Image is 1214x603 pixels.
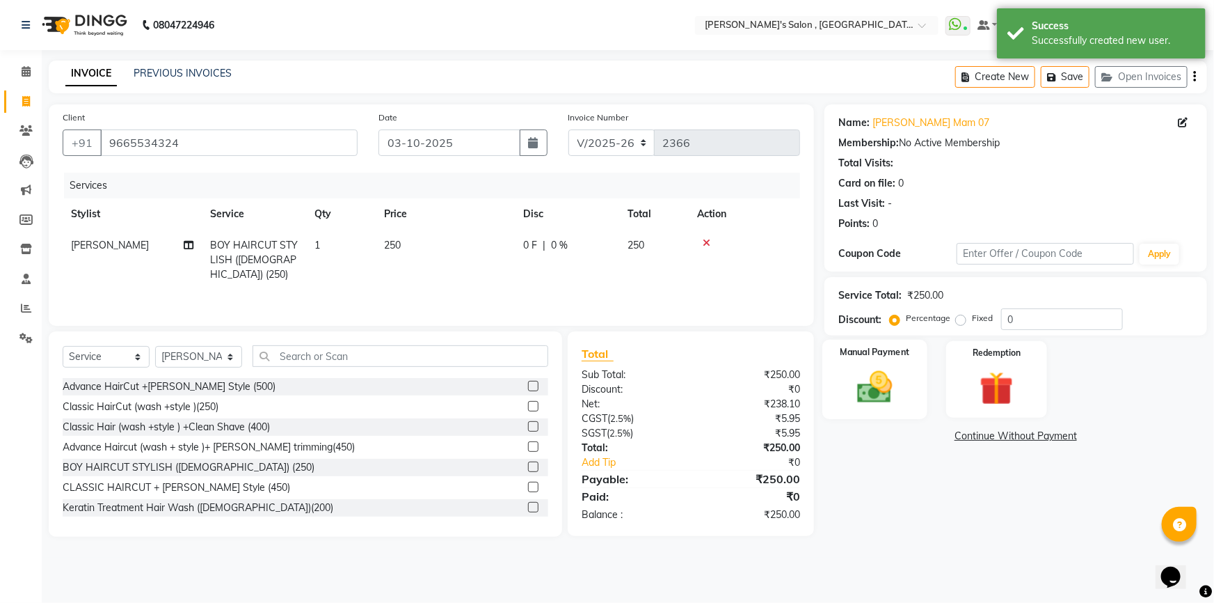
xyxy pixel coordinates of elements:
[906,312,950,324] label: Percentage
[840,345,910,359] label: Manual Payment
[838,313,881,327] div: Discount:
[1032,33,1195,48] div: Successfully created new user.
[384,239,401,251] span: 250
[691,368,810,382] div: ₹250.00
[955,66,1035,88] button: Create New
[153,6,214,45] b: 08047224946
[582,412,607,425] span: CGST
[582,347,614,361] span: Total
[63,111,85,124] label: Client
[63,400,218,414] div: Classic HairCut (wash +style )(250)
[571,426,691,441] div: ( )
[827,429,1204,444] a: Continue Without Payment
[582,427,607,439] span: SGST
[691,471,810,487] div: ₹250.00
[973,347,1021,359] label: Redemption
[609,428,630,439] span: 2.5%
[619,198,689,230] th: Total
[689,198,800,230] th: Action
[63,420,270,434] div: Classic Hair (wash +style ) +Clean Shave (400)
[838,196,885,211] div: Last Visit:
[838,288,902,303] div: Service Total:
[63,501,333,515] div: Keratin Treatment Hair Wash ([DEMOGRAPHIC_DATA])(200)
[314,239,320,251] span: 1
[838,246,957,261] div: Coupon Code
[898,176,904,191] div: 0
[65,61,117,86] a: INVOICE
[134,67,232,79] a: PREVIOUS INVOICES
[872,217,878,231] div: 0
[888,196,892,211] div: -
[551,238,568,253] span: 0 %
[691,412,810,426] div: ₹5.95
[610,413,631,424] span: 2.5%
[691,488,810,505] div: ₹0
[628,239,644,251] span: 250
[35,6,131,45] img: logo
[571,441,691,455] div: Total:
[71,239,149,251] span: [PERSON_NAME]
[1156,547,1200,589] iframe: chat widget
[210,239,298,281] span: BOY HAIRCUT STYLISH ([DEMOGRAPHIC_DATA]) (250)
[64,173,810,198] div: Services
[691,382,810,397] div: ₹0
[378,111,397,124] label: Date
[969,368,1024,409] img: _gift.svg
[1140,244,1179,265] button: Apply
[838,116,870,130] div: Name:
[847,367,904,407] img: _cash.svg
[838,136,1193,150] div: No Active Membership
[571,412,691,426] div: ( )
[571,397,691,412] div: Net:
[957,243,1134,265] input: Enter Offer / Coupon Code
[691,508,810,522] div: ₹250.00
[691,397,810,412] div: ₹238.10
[63,480,290,495] div: CLASSIC HAIRCUT + [PERSON_NAME] Style (450)
[63,130,102,156] button: +91
[571,368,691,382] div: Sub Total:
[523,238,537,253] span: 0 F
[63,460,314,475] div: BOY HAIRCUT STYLISH ([DEMOGRAPHIC_DATA]) (250)
[571,455,710,470] a: Add Tip
[838,176,895,191] div: Card on file:
[568,111,629,124] label: Invoice Number
[1095,66,1188,88] button: Open Invoices
[63,440,355,455] div: Advance Haircut (wash + style )+ [PERSON_NAME] trimming(450)
[100,130,358,156] input: Search by Name/Mobile/Email/Code
[711,455,810,470] div: ₹0
[515,198,619,230] th: Disc
[63,198,202,230] th: Stylist
[571,382,691,397] div: Discount:
[838,136,899,150] div: Membership:
[571,471,691,487] div: Payable:
[1041,66,1089,88] button: Save
[838,156,893,171] div: Total Visits:
[306,198,376,230] th: Qty
[972,312,993,324] label: Fixed
[543,238,545,253] span: |
[872,116,989,130] a: [PERSON_NAME] Mam 07
[376,198,515,230] th: Price
[63,379,275,394] div: Advance HairCut +[PERSON_NAME] Style (500)
[1032,19,1195,33] div: Success
[691,426,810,441] div: ₹5.95
[571,508,691,522] div: Balance :
[838,217,870,231] div: Points:
[202,198,306,230] th: Service
[907,288,943,303] div: ₹250.00
[253,345,548,367] input: Search or Scan
[571,488,691,505] div: Paid:
[691,441,810,455] div: ₹250.00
